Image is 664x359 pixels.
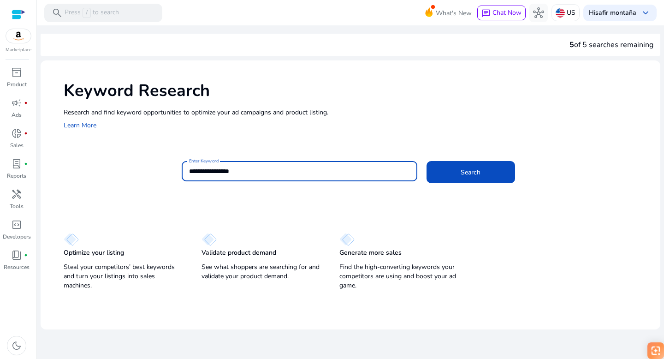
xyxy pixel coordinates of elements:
p: See what shoppers are searching for and validate your product demand. [202,263,321,281]
span: book_4 [11,250,22,261]
p: Reports [7,172,26,180]
p: Product [7,80,27,89]
span: donut_small [11,128,22,139]
span: fiber_manual_record [24,101,28,105]
img: diamond.svg [64,233,79,246]
button: Search [427,161,515,183]
span: code_blocks [11,219,22,230]
span: handyman [11,189,22,200]
p: Marketplace [6,47,31,54]
span: dark_mode [11,340,22,351]
span: Chat Now [492,8,522,17]
span: Search [461,168,480,177]
b: safir montaña [595,8,636,17]
p: Resources [4,263,30,271]
a: Learn More [64,121,96,130]
p: US [567,5,575,21]
span: fiber_manual_record [24,132,28,135]
button: hub [529,4,548,22]
span: chat [481,9,491,18]
p: Generate more sales [339,248,402,257]
span: fiber_manual_record [24,253,28,257]
p: Validate product demand [202,248,276,257]
img: amazon.svg [6,29,31,43]
p: Press to search [65,8,119,18]
img: us.svg [556,8,565,18]
span: What's New [436,5,472,21]
p: Sales [10,141,24,150]
h1: Keyword Research [64,81,651,101]
span: inventory_2 [11,67,22,78]
img: diamond.svg [339,233,355,246]
span: fiber_manual_record [24,162,28,166]
p: Optimize your listing [64,248,124,257]
p: Research and find keyword opportunities to optimize your ad campaigns and product listing. [64,108,651,117]
p: Tools [10,202,24,210]
p: Developers [3,233,31,241]
p: Hi [589,10,636,16]
span: 5 [569,40,574,50]
p: Ads [12,111,22,119]
div: of 5 searches remaining [569,39,653,50]
span: keyboard_arrow_down [640,7,651,18]
p: Steal your competitors’ best keywords and turn your listings into sales machines. [64,263,183,290]
span: / [83,8,91,18]
span: lab_profile [11,158,22,169]
span: hub [533,7,544,18]
span: search [52,7,63,18]
button: chatChat Now [477,6,526,20]
span: campaign [11,97,22,108]
p: Find the high-converting keywords your competitors are using and boost your ad game. [339,263,459,290]
img: diamond.svg [202,233,217,246]
mat-label: Enter Keyword [189,158,219,164]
